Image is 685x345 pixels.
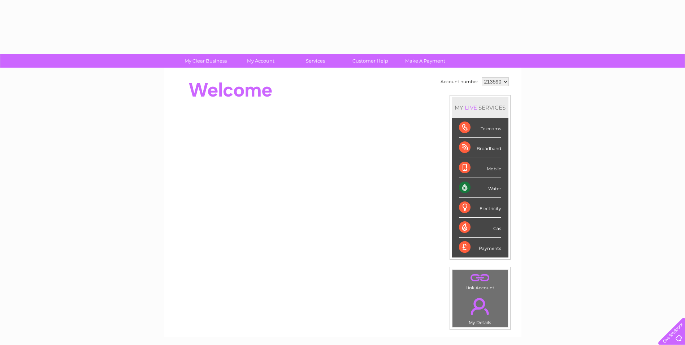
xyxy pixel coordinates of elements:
div: MY SERVICES [452,97,508,118]
div: Gas [459,218,501,238]
td: My Details [452,292,508,327]
div: Telecoms [459,118,501,138]
td: Link Account [452,269,508,292]
div: Payments [459,238,501,257]
div: Broadband [459,138,501,158]
a: Services [286,54,345,68]
a: My Clear Business [176,54,235,68]
div: Water [459,178,501,198]
td: Account number [439,76,480,88]
a: . [454,272,506,284]
a: Make A Payment [395,54,455,68]
a: . [454,294,506,319]
a: My Account [231,54,290,68]
div: Electricity [459,198,501,218]
div: LIVE [463,104,478,111]
div: Mobile [459,158,501,178]
a: Customer Help [341,54,400,68]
